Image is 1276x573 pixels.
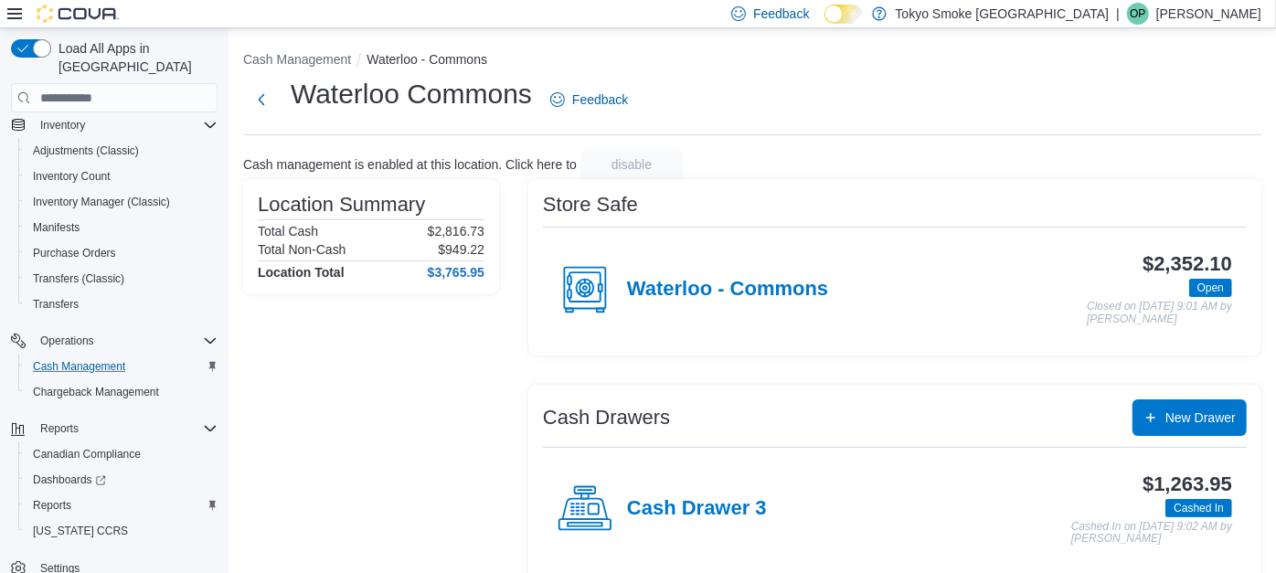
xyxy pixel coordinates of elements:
p: Cashed In on [DATE] 9:02 AM by [PERSON_NAME] [1071,521,1232,546]
a: Purchase Orders [26,242,123,264]
button: Cash Management [243,52,351,67]
h3: Store Safe [543,194,638,216]
span: Inventory Count [33,169,111,184]
span: Inventory Manager (Classic) [33,195,170,209]
input: Dark Mode [824,5,863,24]
span: Reports [40,421,79,436]
h3: $2,352.10 [1143,253,1232,275]
span: Operations [40,334,94,348]
a: Transfers (Classic) [26,268,132,290]
a: Feedback [543,81,635,118]
span: Purchase Orders [33,246,116,260]
button: Inventory [33,114,92,136]
span: Open [1197,280,1224,296]
span: OP [1130,3,1145,25]
button: Inventory Count [18,164,225,189]
span: Purchase Orders [26,242,218,264]
h4: $3,765.95 [428,265,484,280]
p: $2,816.73 [428,224,484,239]
span: Open [1189,279,1232,297]
p: [PERSON_NAME] [1156,3,1261,25]
p: | [1116,3,1120,25]
button: Chargeback Management [18,379,225,405]
span: Cashed In [1165,499,1232,517]
a: Manifests [26,217,87,239]
a: Adjustments (Classic) [26,140,146,162]
img: Cova [37,5,119,23]
button: Cash Management [18,354,225,379]
button: Transfers [18,292,225,317]
h6: Total Non-Cash [258,242,346,257]
span: Transfers [33,297,79,312]
h3: Location Summary [258,194,425,216]
span: Chargeback Management [26,381,218,403]
span: Chargeback Management [33,385,159,399]
span: [US_STATE] CCRS [33,524,128,538]
button: Inventory [4,112,225,138]
button: Operations [4,328,225,354]
span: Washington CCRS [26,520,218,542]
span: Cashed In [1174,500,1224,516]
span: Cash Management [33,359,125,374]
a: Canadian Compliance [26,443,148,465]
button: disable [580,150,683,179]
h1: Waterloo Commons [291,76,532,112]
h6: Total Cash [258,224,318,239]
button: Next [243,81,280,118]
span: Dark Mode [824,24,825,25]
span: Canadian Compliance [33,447,141,462]
button: Manifests [18,215,225,240]
a: Reports [26,494,79,516]
p: Tokyo Smoke [GEOGRAPHIC_DATA] [896,3,1110,25]
span: Transfers [26,293,218,315]
span: New Drawer [1165,409,1236,427]
span: Reports [33,498,71,513]
button: Canadian Compliance [18,441,225,467]
h4: Cash Drawer 3 [627,497,767,521]
span: Operations [33,330,218,352]
nav: An example of EuiBreadcrumbs [243,50,1261,72]
span: Reports [33,418,218,440]
a: Transfers [26,293,86,315]
button: New Drawer [1132,399,1247,436]
button: Operations [33,330,101,352]
h4: Location Total [258,265,345,280]
span: Inventory Count [26,165,218,187]
span: Cash Management [26,355,218,377]
a: Inventory Manager (Classic) [26,191,177,213]
div: Owen Pfaff [1127,3,1149,25]
a: Chargeback Management [26,381,166,403]
button: Inventory Manager (Classic) [18,189,225,215]
span: Inventory [40,118,85,133]
span: Transfers (Classic) [33,271,124,286]
span: Feedback [572,90,628,109]
span: Inventory Manager (Classic) [26,191,218,213]
a: Dashboards [26,469,113,491]
span: Canadian Compliance [26,443,218,465]
span: Reports [26,494,218,516]
span: Transfers (Classic) [26,268,218,290]
button: Purchase Orders [18,240,225,266]
span: Adjustments (Classic) [26,140,218,162]
p: Closed on [DATE] 9:01 AM by [PERSON_NAME] [1087,301,1232,325]
span: Dashboards [33,472,106,487]
span: Manifests [26,217,218,239]
h4: Waterloo - Commons [627,278,828,302]
span: Inventory [33,114,218,136]
a: Inventory Count [26,165,118,187]
button: Reports [18,493,225,518]
button: Adjustments (Classic) [18,138,225,164]
span: disable [611,155,652,174]
h3: $1,263.95 [1143,473,1232,495]
button: [US_STATE] CCRS [18,518,225,544]
span: Load All Apps in [GEOGRAPHIC_DATA] [51,39,218,76]
p: Cash management is enabled at this location. Click here to [243,157,577,172]
span: Dashboards [26,469,218,491]
button: Waterloo - Commons [367,52,487,67]
button: Reports [33,418,86,440]
a: Dashboards [18,467,225,493]
button: Transfers (Classic) [18,266,225,292]
button: Reports [4,416,225,441]
span: Adjustments (Classic) [33,143,139,158]
a: Cash Management [26,355,133,377]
